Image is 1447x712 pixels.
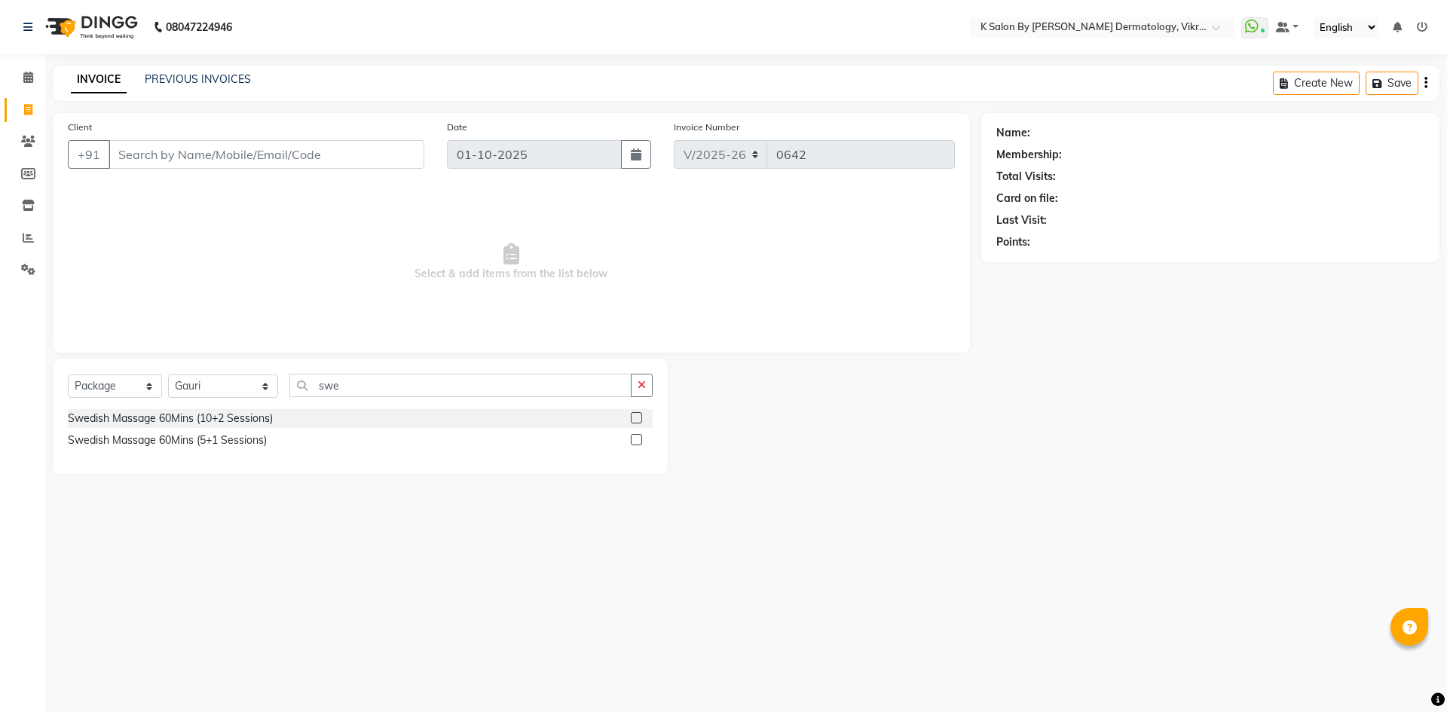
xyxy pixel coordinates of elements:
button: Save [1366,72,1418,95]
input: Search [289,374,632,397]
input: Search by Name/Mobile/Email/Code [109,140,424,169]
div: Last Visit: [996,212,1047,228]
div: Membership: [996,147,1062,163]
label: Invoice Number [674,121,739,134]
img: logo [38,6,142,48]
div: Swedish Massage 60Mins (5+1 Sessions) [68,432,267,448]
button: Create New [1273,72,1360,95]
span: Select & add items from the list below [68,187,955,338]
a: INVOICE [71,66,127,93]
b: 08047224946 [166,6,232,48]
label: Client [68,121,92,134]
label: Date [447,121,467,134]
div: Card on file: [996,191,1058,206]
a: PREVIOUS INVOICES [145,72,251,86]
iframe: chat widget [1384,652,1432,697]
div: Name: [996,125,1030,141]
div: Total Visits: [996,169,1056,185]
button: +91 [68,140,110,169]
div: Swedish Massage 60Mins (10+2 Sessions) [68,411,273,426]
div: Points: [996,234,1030,250]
